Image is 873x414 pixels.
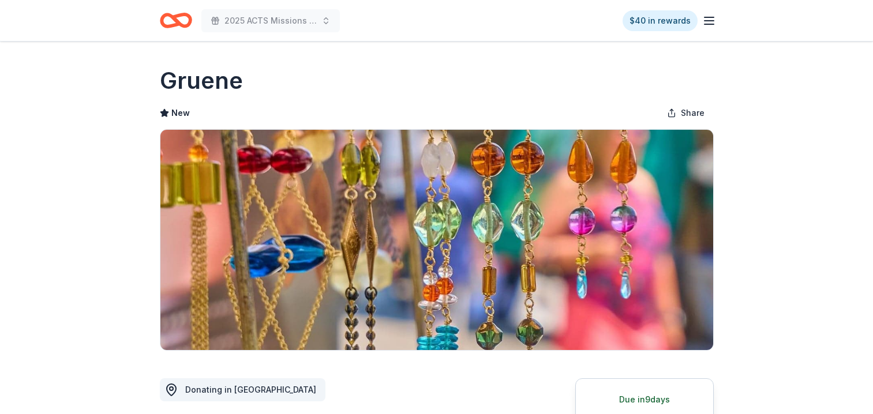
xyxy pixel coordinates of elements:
[185,385,316,394] span: Donating in [GEOGRAPHIC_DATA]
[201,9,340,32] button: 2025 ACTS Missions Gala
[160,65,243,97] h1: Gruene
[658,101,714,125] button: Share
[160,7,192,34] a: Home
[171,106,190,120] span: New
[623,10,698,31] a: $40 in rewards
[590,393,699,407] div: Due in 9 days
[224,14,317,28] span: 2025 ACTS Missions Gala
[681,106,705,120] span: Share
[160,130,713,350] img: Image for Gruene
